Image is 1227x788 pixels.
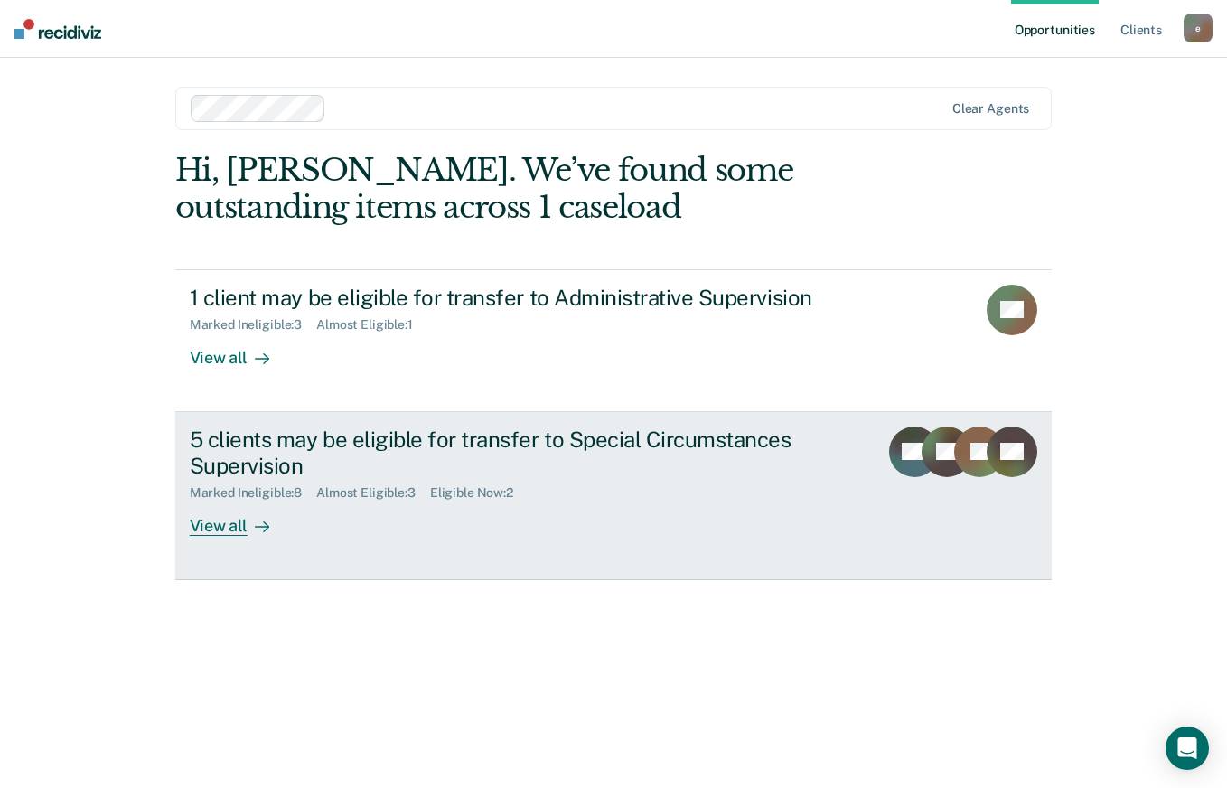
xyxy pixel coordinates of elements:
div: Almost Eligible : 3 [316,485,430,501]
div: Hi, [PERSON_NAME]. We’ve found some outstanding items across 1 caseload [175,152,876,226]
div: Open Intercom Messenger [1166,727,1209,770]
div: View all [190,333,291,368]
div: Marked Ineligible : 3 [190,317,316,333]
div: 5 clients may be eligible for transfer to Special Circumstances Supervision [190,427,824,479]
a: 1 client may be eligible for transfer to Administrative SupervisionMarked Ineligible:3Almost Elig... [175,269,1053,412]
a: 5 clients may be eligible for transfer to Special Circumstances SupervisionMarked Ineligible:8Alm... [175,412,1053,580]
div: 1 client may be eligible for transfer to Administrative Supervision [190,285,824,311]
div: View all [190,501,291,536]
div: Clear agents [952,101,1029,117]
button: e [1184,14,1213,42]
div: Eligible Now : 2 [430,485,528,501]
div: Almost Eligible : 1 [316,317,427,333]
div: Marked Ineligible : 8 [190,485,316,501]
img: Recidiviz [14,19,101,39]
